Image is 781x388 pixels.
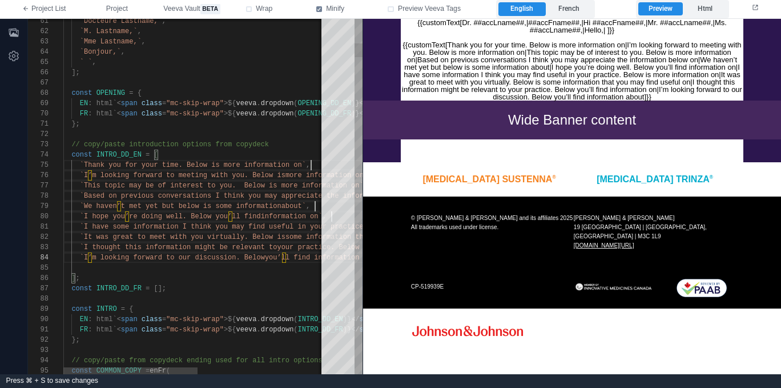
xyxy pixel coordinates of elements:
[88,315,92,323] span: :
[200,4,220,14] span: beta
[146,367,150,375] span: =
[28,67,49,78] div: 66
[71,89,92,97] span: const
[285,233,470,241] span: some information that you may find useful on`
[293,99,297,107] span: (
[28,273,49,283] div: 86
[80,99,88,107] span: EN
[28,242,49,253] div: 83
[211,223,271,230] u: [DOMAIN_NAME][URL]
[261,326,294,334] span: dropdown
[80,182,285,190] span: `This topic may be of interest to you. Below is m
[166,110,224,118] span: "mc-skip-wrap"
[80,233,285,241] span: `It was great to meet with you virtually. Below is
[28,232,49,242] div: 82
[28,47,49,57] div: 64
[298,110,352,118] span: OPENING_DD_FR
[71,120,79,128] span: };
[146,151,150,159] span: =
[257,110,261,118] span: .
[142,110,162,118] span: class
[28,283,49,294] div: 87
[129,89,133,97] span: =
[88,99,92,107] span: :
[28,201,49,211] div: 79
[71,151,92,159] span: const
[121,315,138,323] span: span
[138,27,142,35] span: ,
[121,48,125,56] span: ,
[189,155,192,161] sup: ®
[277,243,474,251] span: your practice. Below you’ll find information on`
[236,315,257,323] span: veeva
[96,151,142,159] span: INTRO_DD_EN
[306,161,310,169] span: ,
[88,110,92,118] span: :
[96,110,121,118] span: html`<
[224,99,236,107] span: >${
[298,326,343,334] span: INTRO_DD_FR
[129,305,133,313] span: {
[146,285,150,293] span: =
[28,129,49,139] div: 72
[293,326,297,334] span: (
[28,222,49,232] div: 81
[166,326,224,334] span: "mc-skip-wrap"
[281,202,306,210] span: about`
[211,263,290,273] img: Member of Innovative Medicines Canada logo
[28,253,49,263] div: 84
[162,110,166,118] span: =
[398,4,461,14] span: Preview Veeva Tags
[211,195,370,231] div: [PERSON_NAME] & [PERSON_NAME] 19 [GEOGRAPHIC_DATA] | [GEOGRAPHIC_DATA], [GEOGRAPHIC_DATA] | M3C 1L9
[80,326,88,334] span: FR
[28,37,49,47] div: 63
[28,211,49,222] div: 80
[298,99,352,107] span: OPENING_DD_EN
[28,88,49,98] div: 68
[257,326,261,334] span: .
[80,243,277,251] span: `I thought this information might be relevant to
[71,367,92,375] span: const
[80,223,285,231] span: `I have some information I think you may find usef
[28,355,49,366] div: 94
[80,192,285,200] span: `Based on previous conversations I think you may a
[106,4,128,14] span: Project
[80,38,142,46] span: `Mme Lastname,`
[28,139,49,150] div: 73
[347,155,350,161] sup: ®
[150,367,166,375] span: enFr
[166,367,170,375] span: (
[80,58,92,66] span: ` `
[49,307,160,320] img: Johnson & Johnson
[28,150,49,160] div: 74
[28,294,49,304] div: 88
[162,17,166,25] span: ,
[39,22,379,82] span: {{customText[Thank you for your time. Below is more information on|I’m looking forward to meeting...
[80,315,88,323] span: EN
[92,58,96,66] span: ,
[96,285,142,293] span: INTRO_DD_FR
[80,161,285,169] span: `Thank you for your time. Below is more informatio
[154,151,158,159] span: [
[71,285,92,293] span: const
[261,213,323,221] span: information on`
[121,305,125,313] span: =
[71,305,92,313] span: const
[236,110,257,118] span: veeva
[28,263,49,273] div: 85
[80,27,138,35] span: `M. Lastname,`
[285,223,491,231] span: ul in your practice. Below is more information on`
[28,181,49,191] div: 77
[48,195,211,213] div: © [PERSON_NAME] & [PERSON_NAME] and its affiliates 2025 All trademarks used under license.
[638,2,682,16] label: Preview
[71,274,79,282] span: ];
[285,171,368,179] span: more information on`
[80,202,281,210] span: `We haven’t met yet but below is some information
[261,110,294,118] span: dropdown
[96,89,125,97] span: OPENING
[142,99,162,107] span: class
[80,213,261,221] span: `I hope you’re doing well. Below you’ll find
[88,326,92,334] span: :
[166,315,224,323] span: "mc-skip-wrap"
[162,326,166,334] span: =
